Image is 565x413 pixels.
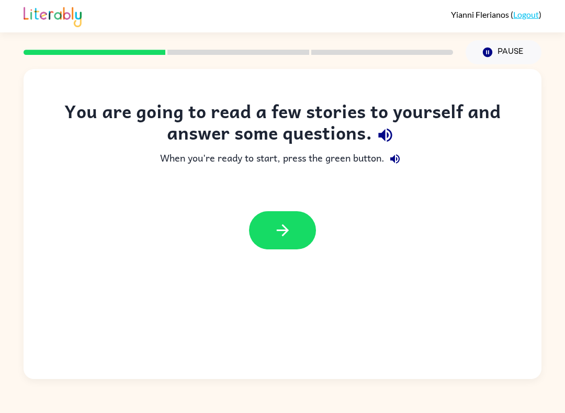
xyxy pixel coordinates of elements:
[451,9,541,19] div: ( )
[466,40,541,64] button: Pause
[513,9,539,19] a: Logout
[44,100,521,148] div: You are going to read a few stories to yourself and answer some questions.
[24,4,82,27] img: Literably
[44,148,521,169] div: When you're ready to start, press the green button.
[451,9,511,19] span: Yianni Flerianos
